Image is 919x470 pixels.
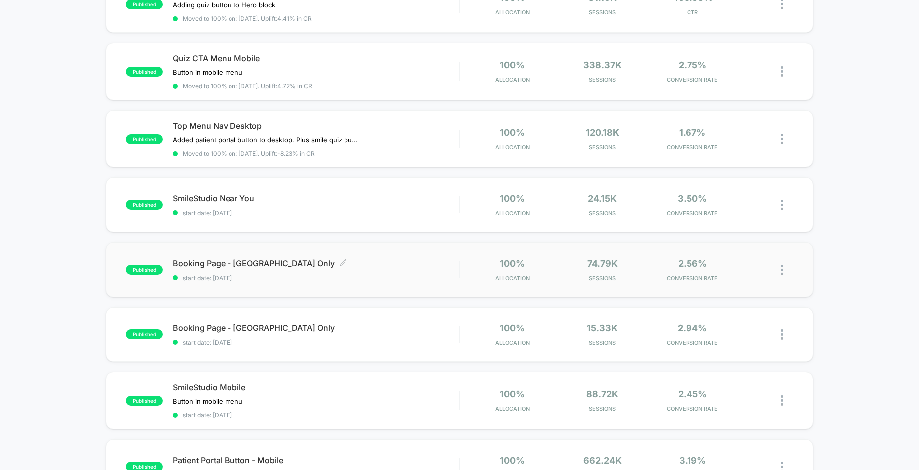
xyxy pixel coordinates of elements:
span: 2.94% [678,323,707,333]
img: close [781,134,783,144]
span: 88.72k [586,389,618,399]
span: 338.37k [583,60,622,70]
img: close [781,329,783,340]
span: 100% [500,127,525,138]
span: Moved to 100% on: [DATE] . Uplift: 4.41% in CR [183,15,312,22]
span: Sessions [560,76,645,83]
span: published [126,265,163,275]
span: CONVERSION RATE [650,76,735,83]
span: start date: [DATE] [173,209,459,217]
span: 100% [500,258,525,269]
span: CONVERSION RATE [650,210,735,217]
span: Top Menu Nav Desktop [173,121,459,131]
span: start date: [DATE] [173,411,459,419]
span: Quiz CTA Menu Mobile [173,53,459,63]
span: 3.19% [679,455,706,466]
span: Allocation [495,144,530,151]
span: CONVERSION RATE [650,144,735,151]
span: 15.33k [587,323,618,333]
span: 100% [500,389,525,399]
img: close [781,66,783,77]
span: 100% [500,60,525,70]
span: 2.75% [679,60,706,70]
span: published [126,134,163,144]
span: Booking Page - [GEOGRAPHIC_DATA] Only [173,258,459,268]
span: Patient Portal Button - Mobile [173,455,459,465]
span: 662.24k [583,455,622,466]
span: 120.18k [586,127,619,138]
span: Button in mobile menu [173,68,242,76]
span: Moved to 100% on: [DATE] . Uplift: -8.23% in CR [183,150,315,157]
span: Added patient portal button to desktop. Plus smile quiz button [173,136,357,144]
span: 3.50% [678,193,707,204]
span: Allocation [495,9,530,16]
span: published [126,67,163,77]
span: start date: [DATE] [173,339,459,346]
span: published [126,200,163,210]
span: published [126,329,163,339]
span: 74.79k [587,258,618,269]
span: SmileStudio Mobile [173,382,459,392]
span: Allocation [495,275,530,282]
span: published [126,396,163,406]
span: Sessions [560,210,645,217]
span: 1.67% [679,127,705,138]
span: 100% [500,455,525,466]
span: Button in mobile menu [173,397,242,405]
span: 100% [500,323,525,333]
span: Allocation [495,405,530,412]
img: close [781,395,783,406]
span: start date: [DATE] [173,274,459,282]
span: Allocation [495,76,530,83]
span: Sessions [560,275,645,282]
span: CONVERSION RATE [650,405,735,412]
span: CTR [650,9,735,16]
span: Sessions [560,144,645,151]
img: close [781,200,783,210]
span: 24.15k [588,193,617,204]
span: Allocation [495,339,530,346]
span: Allocation [495,210,530,217]
img: close [781,265,783,275]
span: Booking Page - [GEOGRAPHIC_DATA] Only [173,323,459,333]
span: CONVERSION RATE [650,275,735,282]
span: CONVERSION RATE [650,339,735,346]
span: Sessions [560,405,645,412]
span: 2.56% [678,258,707,269]
span: Sessions [560,9,645,16]
span: 100% [500,193,525,204]
span: Adding quiz button to Hero block [173,1,275,9]
span: 2.45% [678,389,707,399]
span: Moved to 100% on: [DATE] . Uplift: 4.72% in CR [183,82,312,90]
span: SmileStudio Near You [173,193,459,203]
span: Sessions [560,339,645,346]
